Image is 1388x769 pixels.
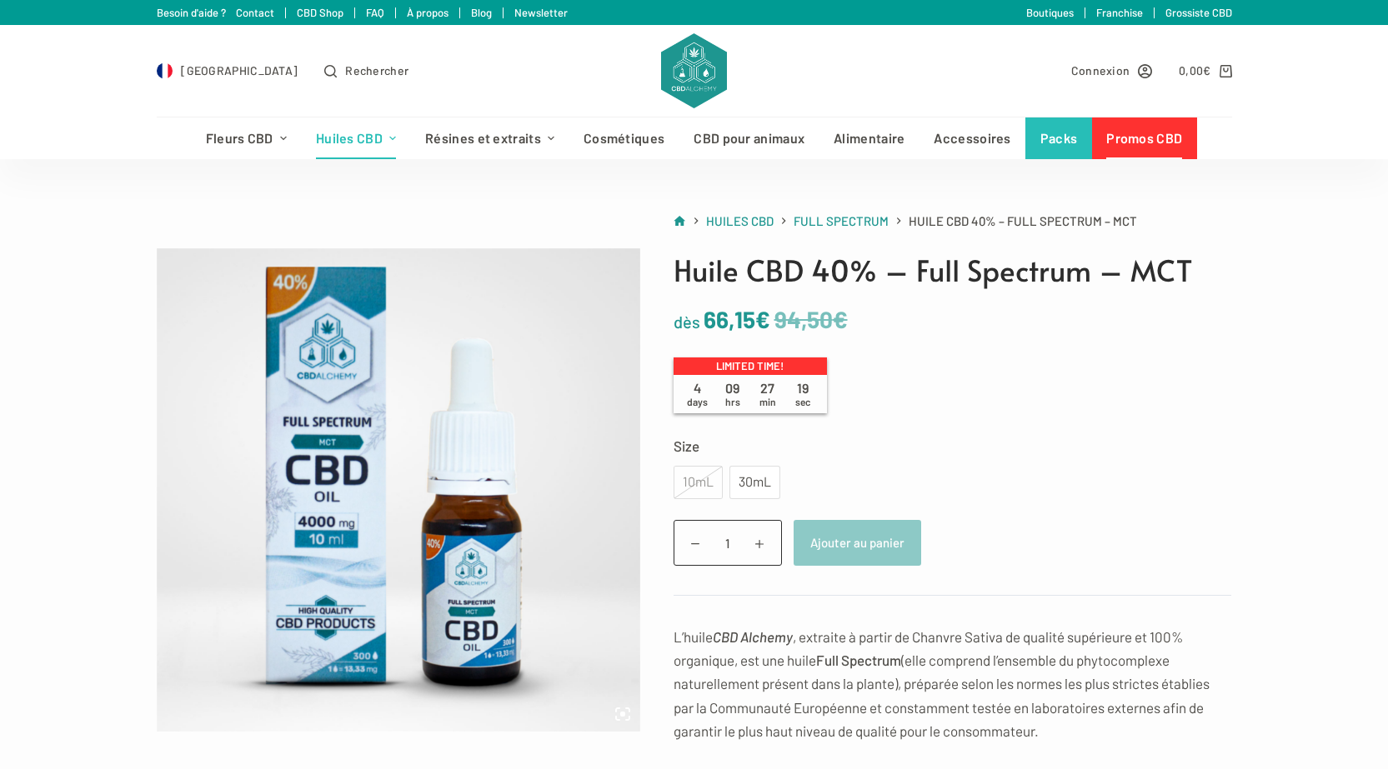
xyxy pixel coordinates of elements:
[674,248,1232,292] h1: Huile CBD 40% – Full Spectrum – MCT
[713,628,793,645] strong: CBD Alchemy
[680,380,715,408] span: 4
[794,211,889,232] a: Full Spectrum
[715,380,750,408] span: 09
[679,117,819,159] a: CBD pour animaux
[1092,117,1197,159] a: Promos CBD
[1165,6,1232,19] a: Grossiste CBD
[725,396,740,407] span: hrs
[909,211,1137,232] span: Huile CBD 40% – Full Spectrum – MCT
[157,61,298,80] a: Select Country
[345,61,408,80] span: Rechercher
[181,61,298,80] span: [GEOGRAPHIC_DATA]
[794,520,921,566] button: Ajouter au panier
[704,305,770,333] bdi: 66,15
[706,213,774,228] span: Huiles CBD
[755,305,770,333] span: €
[301,117,410,159] a: Huiles CBD
[674,312,700,332] span: dès
[1203,63,1210,77] span: €
[687,396,708,407] span: days
[785,380,820,408] span: 19
[739,472,770,493] div: 30mL
[674,434,1232,457] label: Size
[674,520,782,566] input: Quantité de produits
[191,117,301,159] a: Fleurs CBD
[157,6,274,19] a: Besoin d'aide ? Contact
[1179,61,1231,80] a: Panier d’achat
[1025,117,1092,159] a: Packs
[324,61,408,80] button: Ouvrir le formulaire de recherche
[819,117,919,159] a: Alimentaire
[191,117,1197,159] nav: Menu d’en-tête
[833,305,848,333] span: €
[774,305,848,333] bdi: 94,50
[795,396,810,407] span: sec
[816,652,901,668] strong: Full Spectrum
[1071,61,1130,80] span: Connexion
[794,213,889,228] span: Full Spectrum
[569,117,679,159] a: Cosmétiques
[366,6,384,19] a: FAQ
[514,6,568,19] a: Newsletter
[750,380,785,408] span: 27
[1071,61,1153,80] a: Connexion
[411,117,569,159] a: Résines et extraits
[674,357,827,376] p: Limited time!
[407,6,448,19] a: À propos
[1179,63,1211,77] bdi: 0,00
[1026,6,1074,19] a: Boutiques
[471,6,492,19] a: Blog
[157,62,173,79] img: FR Flag
[157,248,640,732] img: cbd_oil-full_spectrum-mct-40percent-10ml
[297,6,343,19] a: CBD Shop
[661,33,726,108] img: CBD Alchemy
[674,625,1232,742] p: L’huile , extraite à partir de Chanvre Sativa de qualité supérieure et 100% organique, est une hu...
[759,396,776,407] span: min
[919,117,1025,159] a: Accessoires
[1096,6,1143,19] a: Franchise
[706,211,774,232] a: Huiles CBD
